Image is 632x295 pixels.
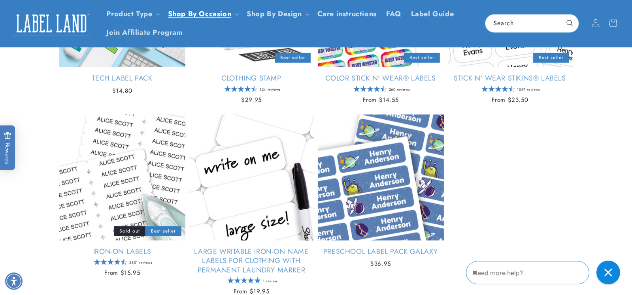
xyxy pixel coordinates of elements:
[189,74,315,83] a: Clothing Stamp
[9,8,94,39] a: Label Land
[12,11,91,36] img: Label Land
[411,9,454,19] span: Label Guide
[59,247,185,256] a: Iron-On Labels
[561,15,579,32] button: Search
[107,28,183,37] span: Join Affiliate Program
[313,5,381,23] a: Care instructions
[163,5,242,23] summary: Shop By Occasion
[102,23,188,42] a: Join Affiliate Program
[318,247,444,256] a: Preschool Label Pack Galaxy
[242,5,312,23] summary: Shop By Design
[317,9,377,19] span: Care instructions
[107,9,153,19] a: Product Type
[6,232,100,256] iframe: Sign Up via Text for Offers
[466,258,624,287] iframe: Gorgias Floating Chat
[168,9,232,19] span: Shop By Occasion
[447,74,573,83] a: Stick N' Wear Stikins® Labels
[318,74,444,83] a: Color Stick N' Wear® Labels
[406,5,459,23] a: Label Guide
[247,9,302,19] a: Shop By Design
[386,9,402,19] span: FAQ
[189,247,315,275] a: Large Writable Iron-On Name Labels for Clothing with Permanent Laundry Marker
[102,5,163,23] summary: Product Type
[4,132,11,164] span: Rewards
[59,74,185,83] a: Tech Label Pack
[5,272,23,290] div: Accessibility Menu
[381,5,406,23] a: FAQ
